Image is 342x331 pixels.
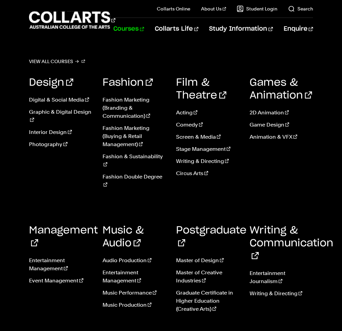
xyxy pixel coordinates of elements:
a: View all courses [29,57,85,66]
a: Photography [29,140,92,148]
a: Comedy [176,121,239,129]
a: Audio Production [103,256,166,265]
a: Event Management [29,277,92,285]
a: Film & Theatre [176,78,226,101]
a: Fashion & Sustainability [103,153,166,169]
a: Music & Audio [103,225,144,248]
a: Study Information [209,18,273,40]
a: Writing & Directing [250,289,313,298]
a: Games & Animation [250,78,312,101]
a: Fashion Marketing (Branding & Communication) [103,96,166,120]
a: Collarts Life [155,18,198,40]
a: Music Production [103,301,166,309]
a: Fashion Double Degree [103,173,166,189]
a: Enquire [284,18,313,40]
a: Collarts Online [157,5,190,12]
a: Entertainment Management [29,256,92,273]
a: Master of Design [176,256,239,265]
a: Master of Creative Industries [176,269,239,285]
a: Fashion [103,78,153,88]
a: Entertainment Management [103,269,166,285]
a: Stage Management [176,145,239,153]
div: Go to homepage [29,10,96,30]
a: Interior Design [29,128,92,136]
a: Graduate Certificate in Higher Education (Creative Arts) [176,289,239,313]
a: Writing & Communication [250,225,333,261]
a: Circus Arts [176,169,239,177]
a: Design [29,78,73,88]
a: About Us [201,5,226,12]
a: Postgraduate [176,225,247,248]
a: Game Design [250,121,313,129]
a: Entertainment Journalism [250,269,313,285]
a: Music Performance [103,289,166,297]
a: Management [29,225,98,248]
a: Courses [113,18,144,40]
a: Graphic & Digital Design [29,108,92,124]
a: Search [288,5,313,12]
a: Fashion Marketing (Buying & Retail Management) [103,124,166,148]
a: Student Login [237,5,277,12]
a: Acting [176,109,239,117]
a: Writing & Directing [176,157,239,165]
a: Animation & VFX [250,133,313,141]
a: Digital & Social Media [29,96,92,104]
a: Screen & Media [176,133,239,141]
a: 2D Animation [250,109,313,117]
